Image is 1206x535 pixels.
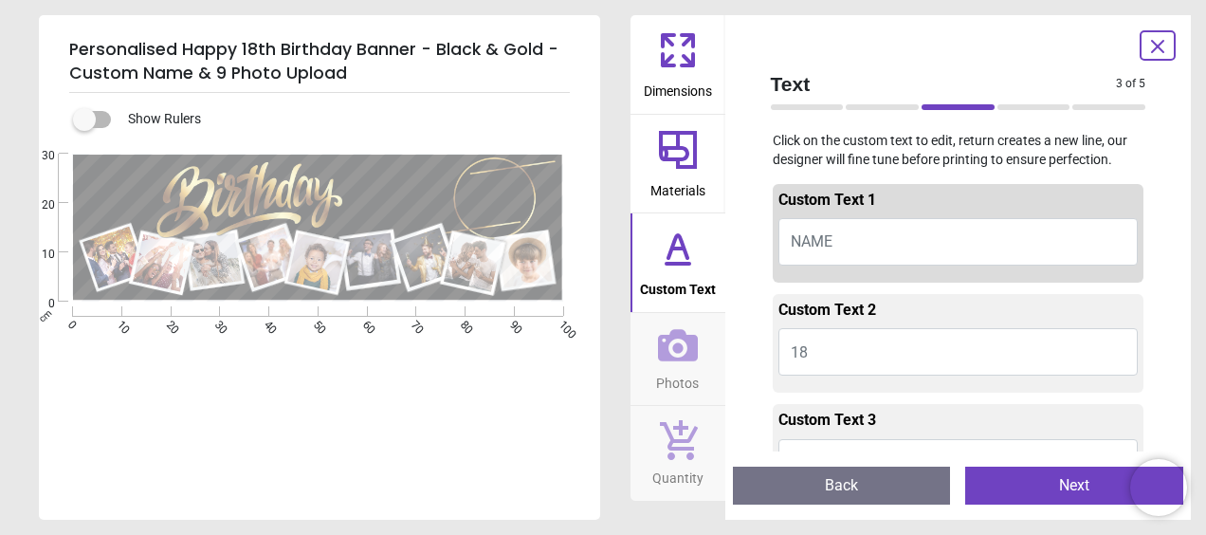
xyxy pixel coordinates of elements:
iframe: Brevo live chat [1130,459,1187,516]
span: Custom Text 1 [778,191,876,209]
span: 20 [19,197,55,213]
span: 30 [19,148,55,164]
span: NAME [791,232,832,250]
h5: Personalised Happy 18th Birthday Banner - Black & Gold - Custom Name & 9 Photo Upload [69,30,570,93]
span: Photos [656,365,699,394]
span: Custom Text [640,271,716,300]
button: Back [733,467,951,505]
span: Quantity [652,460,703,489]
span: Custom Text 3 [778,411,876,429]
button: Dimensions [630,15,725,114]
button: Quantity [630,406,725,501]
button: NAME [778,218,1139,266]
span: Custom Text 2 [778,301,876,319]
p: Click on the custom text to edit, return creates a new line, our designer will fine tune before p... [756,132,1161,169]
span: Text [771,70,1117,98]
span: Materials [650,173,705,201]
button: Photos [630,313,725,406]
span: Dimensions [644,73,712,101]
span: 0 [19,296,55,312]
span: 10 [19,247,55,263]
button: Next [965,467,1183,505]
span: cm [37,307,54,324]
div: Show Rulers [84,108,600,131]
span: 3 of 5 [1116,76,1145,92]
span: 18 [791,343,808,361]
button: 18 [778,328,1139,376]
button: Materials [630,115,725,213]
button: Custom Text [630,213,725,312]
